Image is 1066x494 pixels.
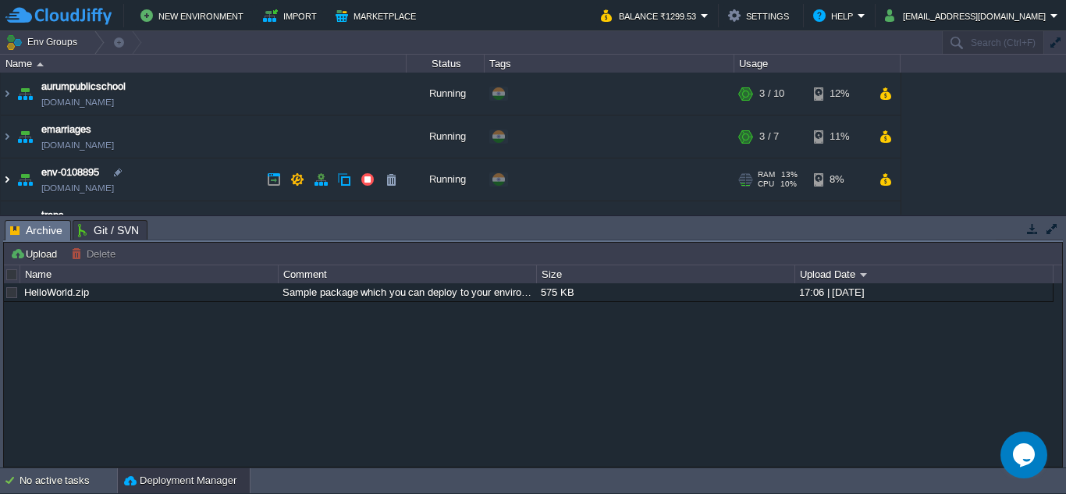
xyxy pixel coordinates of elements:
div: Sample package which you can deploy to your environment. Feel free to delete and upload a package... [279,283,535,301]
div: Running [407,201,485,243]
a: env-0108895 [41,165,99,180]
div: Comment [279,265,536,283]
span: 10% [780,179,797,189]
div: Tags [485,55,734,73]
a: trans [41,208,64,223]
a: [DOMAIN_NAME] [41,180,114,196]
button: Help [813,6,858,25]
div: Usage [735,55,900,73]
img: AMDAwAAAACH5BAEAAAAALAAAAAABAAEAAAICRAEAOw== [1,116,13,158]
div: 3 / 7 [759,116,779,158]
button: Import [263,6,322,25]
button: Delete [71,247,120,261]
button: Marketplace [336,6,421,25]
img: AMDAwAAAACH5BAEAAAAALAAAAAABAAEAAAICRAEAOw== [1,158,13,201]
button: Env Groups [5,31,83,53]
img: AMDAwAAAACH5BAEAAAAALAAAAAABAAEAAAICRAEAOw== [1,73,13,115]
img: AMDAwAAAACH5BAEAAAAALAAAAAABAAEAAAICRAEAOw== [1,201,13,243]
div: Running [407,73,485,115]
a: HelloWorld.zip [24,286,89,298]
div: No active tasks [20,468,117,493]
div: 8% [814,158,865,201]
div: Size [538,265,794,283]
button: Deployment Manager [124,473,236,489]
div: 575 KB [537,283,794,301]
img: CloudJiffy [5,6,112,26]
div: Upload Date [796,265,1053,283]
div: 11% [814,116,865,158]
img: AMDAwAAAACH5BAEAAAAALAAAAAABAAEAAAICRAEAOw== [14,116,36,158]
a: [DOMAIN_NAME] [41,137,114,153]
span: Archive [10,221,62,240]
img: AMDAwAAAACH5BAEAAAAALAAAAAABAAEAAAICRAEAOw== [14,201,36,243]
a: emarriages [41,122,91,137]
a: [DOMAIN_NAME] [41,94,114,110]
span: RAM [758,170,775,179]
button: New Environment [140,6,248,25]
img: AMDAwAAAACH5BAEAAAAALAAAAAABAAEAAAICRAEAOw== [14,73,36,115]
img: AMDAwAAAACH5BAEAAAAALAAAAAABAAEAAAICRAEAOw== [14,158,36,201]
div: 3 / 10 [759,73,784,115]
div: 3 / 8 [759,201,779,243]
div: Running [407,116,485,158]
div: Status [407,55,484,73]
button: Settings [728,6,794,25]
div: 12% [814,201,865,243]
button: [EMAIL_ADDRESS][DOMAIN_NAME] [885,6,1050,25]
div: Name [21,265,278,283]
span: Git / SVN [78,221,139,240]
span: 13% [781,170,798,179]
iframe: chat widget [1000,432,1050,478]
a: aurumpublicschool [41,79,126,94]
div: Name [2,55,406,73]
img: AMDAwAAAACH5BAEAAAAALAAAAAABAAEAAAICRAEAOw== [37,62,44,66]
button: Upload [10,247,62,261]
div: 17:06 | [DATE] [795,283,1052,301]
div: Running [407,158,485,201]
div: 12% [814,73,865,115]
span: CPU [758,179,774,189]
button: Balance ₹1299.53 [601,6,701,25]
